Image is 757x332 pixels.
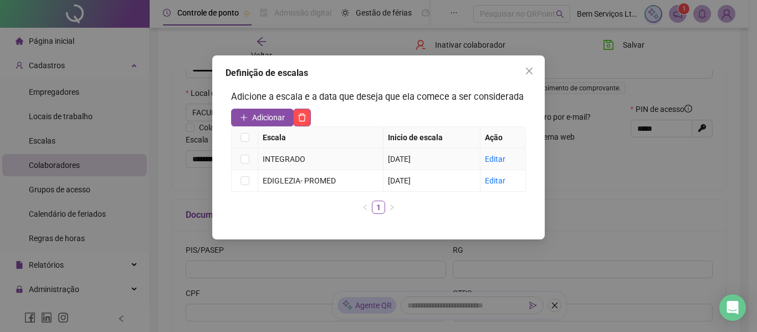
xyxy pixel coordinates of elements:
h3: Adicione a escala e a data que deseja que ela comece a ser considerada [231,90,526,104]
div: EDIGLEZIA- PROMED [263,175,378,187]
button: Adicionar [231,109,294,126]
div: Open Intercom Messenger [719,294,746,321]
span: plus [240,114,248,121]
span: close [525,67,534,75]
li: Próxima página [385,201,398,214]
button: Close [520,62,538,80]
button: left [359,201,372,214]
a: Editar [485,176,505,185]
button: right [385,201,398,214]
th: Inicio de escala [383,127,481,149]
a: 1 [372,201,385,213]
span: Adicionar [252,111,285,124]
span: [DATE] [388,155,411,164]
th: Ação [480,127,526,149]
li: 1 [372,201,385,214]
th: Escala [258,127,383,149]
div: INTEGRADO [263,153,378,165]
span: [DATE] [388,176,411,185]
span: left [362,204,369,211]
span: delete [298,113,306,122]
li: Página anterior [359,201,372,214]
div: Definição de escalas [226,67,531,80]
a: Editar [485,155,505,164]
span: right [388,204,395,211]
